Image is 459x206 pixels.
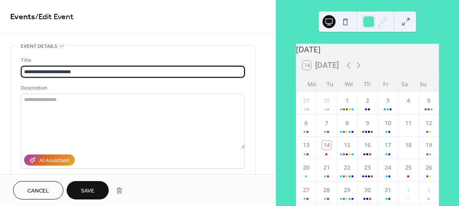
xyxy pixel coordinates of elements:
[322,96,331,105] div: 30
[343,141,352,150] div: 15
[363,186,372,195] div: 30
[383,141,392,150] div: 17
[13,181,63,199] button: Cancel
[21,84,243,92] div: Description
[302,141,311,150] div: 13
[343,186,352,195] div: 29
[340,76,358,92] div: We
[363,119,372,128] div: 9
[363,163,372,172] div: 23
[424,141,433,150] div: 19
[302,96,311,105] div: 29
[395,76,414,92] div: Sa
[302,119,311,128] div: 6
[414,76,432,92] div: Su
[377,76,395,92] div: Fr
[363,141,372,150] div: 16
[343,119,352,128] div: 8
[343,163,352,172] div: 22
[404,119,413,128] div: 11
[302,76,321,92] div: Mo
[322,186,331,195] div: 28
[358,76,376,92] div: Th
[404,141,413,150] div: 18
[35,9,74,25] span: / Edit Event
[363,96,372,105] div: 2
[404,186,413,195] div: 1
[21,56,243,65] div: Title
[424,96,433,105] div: 5
[27,187,49,195] span: Cancel
[321,76,339,92] div: Tu
[302,186,311,195] div: 27
[343,96,352,105] div: 1
[424,163,433,172] div: 26
[383,119,392,128] div: 10
[383,186,392,195] div: 31
[302,163,311,172] div: 20
[383,96,392,105] div: 3
[322,163,331,172] div: 21
[10,9,35,25] a: Events
[322,141,331,150] div: 14
[21,42,57,51] span: Event details
[404,163,413,172] div: 25
[24,154,75,166] button: AI Assistant
[424,119,433,128] div: 12
[404,96,413,105] div: 4
[81,187,94,195] span: Save
[67,181,109,199] button: Save
[39,157,69,165] div: AI Assistant
[383,163,392,172] div: 24
[296,44,439,56] div: [DATE]
[424,186,433,195] div: 2
[322,119,331,128] div: 7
